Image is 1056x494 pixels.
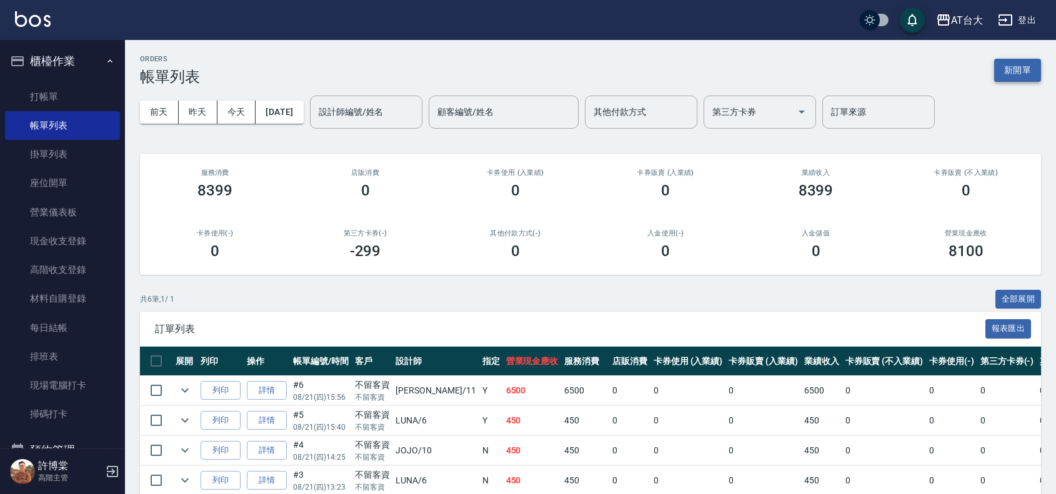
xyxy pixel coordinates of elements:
[5,314,120,342] a: 每日結帳
[661,182,670,199] h3: 0
[801,376,842,405] td: 6500
[355,482,390,493] p: 不留客資
[650,406,726,435] td: 0
[5,140,120,169] a: 掛單列表
[350,242,381,260] h3: -299
[561,347,609,376] th: 服務消費
[609,347,650,376] th: 店販消費
[5,371,120,400] a: 現場電腦打卡
[5,400,120,428] a: 掃碼打卡
[293,422,349,433] p: 08/21 (四) 15:40
[842,406,926,435] td: 0
[661,242,670,260] h3: 0
[792,102,812,122] button: Open
[985,319,1032,338] button: 報表匯出
[511,182,520,199] h3: 0
[725,436,801,465] td: 0
[290,376,352,405] td: #6
[5,434,120,467] button: 預約管理
[931,7,988,33] button: AT台大
[994,59,1041,82] button: 新開單
[561,406,609,435] td: 450
[176,441,194,460] button: expand row
[247,441,287,460] a: 詳情
[290,436,352,465] td: #4
[725,347,801,376] th: 卡券販賣 (入業績)
[977,376,1037,405] td: 0
[926,376,977,405] td: 0
[5,169,120,197] a: 座位開單
[926,436,977,465] td: 0
[609,406,650,435] td: 0
[605,169,725,177] h2: 卡券販賣 (入業績)
[197,182,232,199] h3: 8399
[201,441,241,460] button: 列印
[176,471,194,490] button: expand row
[140,55,200,63] h2: ORDERS
[293,392,349,403] p: 08/21 (四) 15:56
[812,242,820,260] h3: 0
[650,436,726,465] td: 0
[503,406,562,435] td: 450
[392,436,479,465] td: JOJO /10
[605,229,725,237] h2: 入金使用(-)
[256,101,303,124] button: [DATE]
[977,347,1037,376] th: 第三方卡券(-)
[926,406,977,435] td: 0
[977,436,1037,465] td: 0
[503,376,562,405] td: 6500
[201,411,241,430] button: 列印
[5,342,120,371] a: 排班表
[5,227,120,255] a: 現金收支登錄
[247,471,287,490] a: 詳情
[179,101,217,124] button: 昨天
[479,376,503,405] td: Y
[176,381,194,400] button: expand row
[247,381,287,400] a: 詳情
[293,452,349,463] p: 08/21 (四) 14:25
[392,376,479,405] td: [PERSON_NAME] /11
[842,436,926,465] td: 0
[906,169,1026,177] h2: 卡券販賣 (不入業績)
[140,68,200,86] h3: 帳單列表
[355,378,390,392] div: 不留客資
[479,347,503,376] th: 指定
[5,111,120,140] a: 帳單列表
[995,290,1042,309] button: 全部展開
[290,406,352,435] td: #5
[355,408,390,422] div: 不留客資
[155,169,275,177] h3: 服務消費
[842,376,926,405] td: 0
[15,11,51,27] img: Logo
[977,406,1037,435] td: 0
[561,376,609,405] td: 6500
[609,436,650,465] td: 0
[355,468,390,482] div: 不留客資
[985,322,1032,334] a: 報表匯出
[801,406,842,435] td: 450
[755,229,875,237] h2: 入金儲值
[456,229,575,237] h2: 其他付款方式(-)
[155,323,985,335] span: 訂單列表
[140,294,174,305] p: 共 6 筆, 1 / 1
[511,242,520,260] h3: 0
[355,452,390,463] p: 不留客資
[355,422,390,433] p: 不留客資
[5,82,120,111] a: 打帳單
[392,406,479,435] td: LUNA /6
[355,438,390,452] div: 不留客資
[5,45,120,77] button: 櫃檯作業
[951,12,983,28] div: AT台大
[993,9,1041,32] button: 登出
[906,229,1026,237] h2: 營業現金應收
[38,460,102,472] h5: 許博棠
[293,482,349,493] p: 08/21 (四) 13:23
[962,182,970,199] h3: 0
[609,376,650,405] td: 0
[650,376,726,405] td: 0
[247,411,287,430] a: 詳情
[5,198,120,227] a: 營業儀表板
[172,347,197,376] th: 展開
[155,229,275,237] h2: 卡券使用(-)
[38,472,102,483] p: 高階主管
